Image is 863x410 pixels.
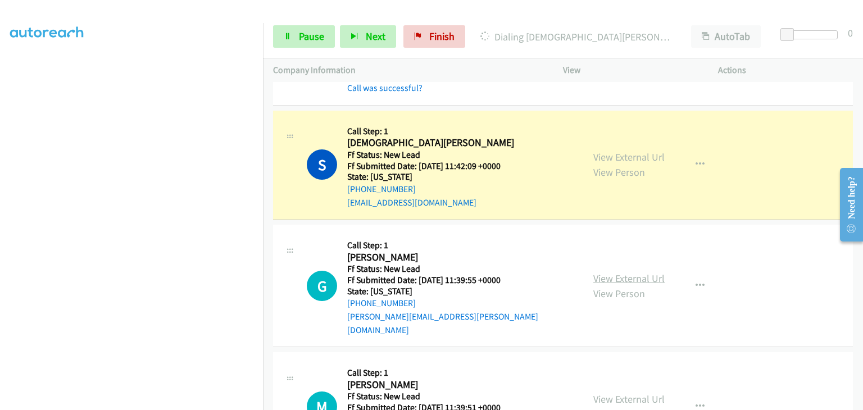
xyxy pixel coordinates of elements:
[718,63,853,77] p: Actions
[429,30,455,43] span: Finish
[347,161,515,172] h5: Ff Submitted Date: [DATE] 11:42:09 +0000
[593,287,645,300] a: View Person
[347,240,573,251] h5: Call Step: 1
[563,63,698,77] p: View
[307,271,337,301] div: The call is yet to be attempted
[347,275,573,286] h5: Ff Submitted Date: [DATE] 11:39:55 +0000
[593,151,665,163] a: View External Url
[347,379,501,391] h2: [PERSON_NAME]
[831,160,863,249] iframe: Resource Center
[593,272,665,285] a: View External Url
[307,149,337,180] h1: S
[593,166,645,179] a: View Person
[347,286,573,297] h5: State: [US_STATE]
[347,311,538,335] a: [PERSON_NAME][EMAIL_ADDRESS][PERSON_NAME][DOMAIN_NAME]
[366,30,385,43] span: Next
[403,25,465,48] a: Finish
[347,136,515,149] h2: [DEMOGRAPHIC_DATA][PERSON_NAME]
[340,25,396,48] button: Next
[593,393,665,406] a: View External Url
[347,298,416,308] a: [PHONE_NUMBER]
[273,25,335,48] a: Pause
[347,126,515,137] h5: Call Step: 1
[848,25,853,40] div: 0
[347,251,515,264] h2: [PERSON_NAME]
[480,29,671,44] p: Dialing [DEMOGRAPHIC_DATA][PERSON_NAME]
[347,149,515,161] h5: Ff Status: New Lead
[347,391,501,402] h5: Ff Status: New Lead
[299,30,324,43] span: Pause
[691,25,761,48] button: AutoTab
[307,271,337,301] h1: G
[347,184,416,194] a: [PHONE_NUMBER]
[347,197,476,208] a: [EMAIL_ADDRESS][DOMAIN_NAME]
[347,83,423,93] a: Call was successful?
[347,171,515,183] h5: State: [US_STATE]
[347,263,573,275] h5: Ff Status: New Lead
[786,30,838,39] div: Delay between calls (in seconds)
[347,367,501,379] h5: Call Step: 1
[273,63,543,77] p: Company Information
